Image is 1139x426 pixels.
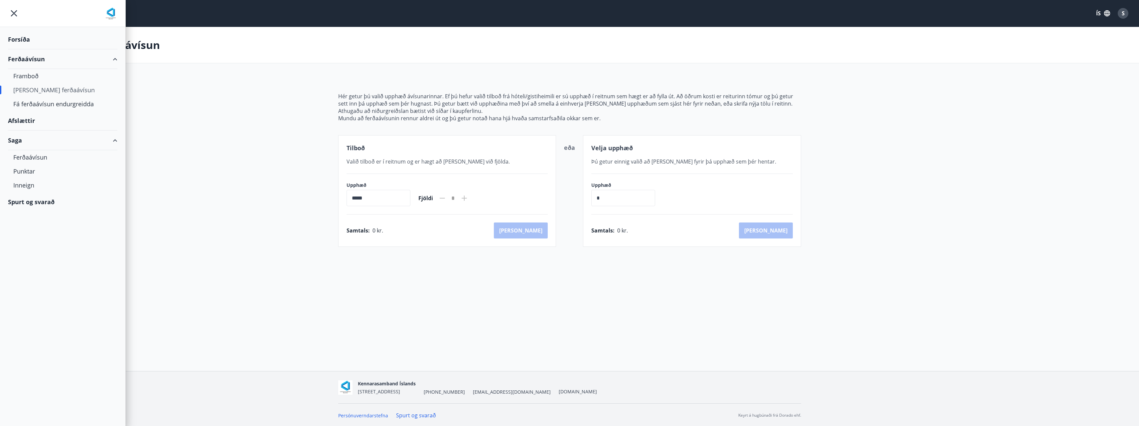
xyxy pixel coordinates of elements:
button: ÍS [1092,7,1114,19]
span: Tilboð [347,144,365,152]
span: 0 kr. [617,227,628,234]
p: Hér getur þú valið upphæð ávísunarinnar. Ef þú hefur valið tilboð frá hóteli/gistiheimili er sú u... [338,93,801,107]
span: 0 kr. [372,227,383,234]
p: Keyrt á hugbúnaði frá Dorado ehf. [738,412,801,418]
div: Inneign [13,178,112,192]
label: Upphæð [591,182,662,189]
span: eða [564,144,575,152]
span: Kennarasamband Íslands [358,380,416,387]
div: Saga [8,131,117,150]
span: Samtals : [347,227,370,234]
span: Velja upphæð [591,144,633,152]
div: Spurt og svarað [8,192,117,212]
span: Valið tilboð er í reitnum og er hægt að [PERSON_NAME] við fjölda. [347,158,510,165]
img: union_logo [104,7,117,21]
div: Forsíða [8,30,117,49]
p: Mundu að ferðaávísunin rennur aldrei út og þú getur notað hana hjá hvaða samstarfsaðila okkar sem... [338,115,801,122]
div: Punktar [13,164,112,178]
span: [PHONE_NUMBER] [424,389,465,395]
span: [EMAIL_ADDRESS][DOMAIN_NAME] [473,389,551,395]
div: Afslættir [8,111,117,131]
button: menu [8,7,20,19]
div: [PERSON_NAME] ferðaávísun [13,83,112,97]
span: S [1122,10,1125,17]
div: Ferðaávísun [13,150,112,164]
p: Athugaðu að niðurgreiðslan bætist við síðar í kaupferlinu. [338,107,801,115]
img: AOgasd1zjyUWmx8qB2GFbzp2J0ZxtdVPFY0E662R.png [338,380,353,395]
span: Þú getur einnig valið að [PERSON_NAME] fyrir þá upphæð sem þér hentar. [591,158,776,165]
a: Persónuverndarstefna [338,412,388,419]
div: Ferðaávísun [8,49,117,69]
label: Upphæð [347,182,410,189]
button: S [1115,5,1131,21]
span: [STREET_ADDRESS] [358,388,400,395]
div: Fá ferðaávísun endurgreidda [13,97,112,111]
span: Samtals : [591,227,615,234]
a: Spurt og svarað [396,412,436,419]
span: Fjöldi [418,195,433,202]
a: [DOMAIN_NAME] [559,388,597,395]
div: Framboð [13,69,112,83]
